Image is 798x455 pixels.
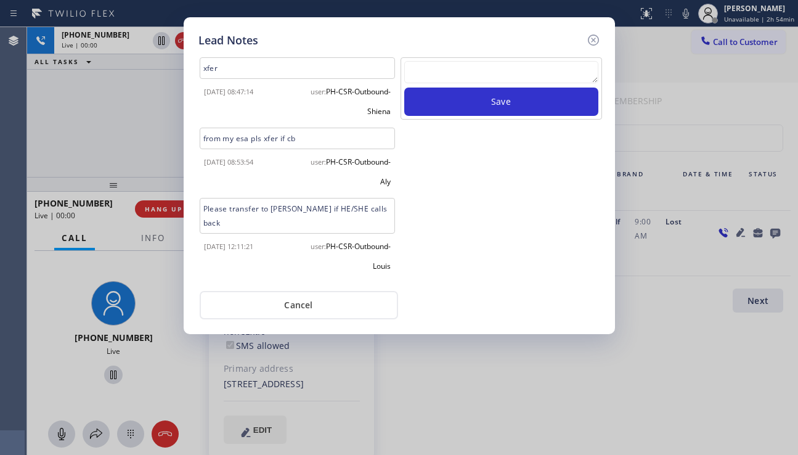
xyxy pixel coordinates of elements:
[326,157,391,187] span: PH-CSR-Outbound-Aly
[311,242,326,251] span: user:
[326,241,391,271] span: PH-CSR-Outbound-Louis
[204,242,253,251] span: [DATE] 12:11:21
[404,88,598,116] button: Save
[200,57,395,79] div: xfer
[204,157,253,166] span: [DATE] 08:53:54
[198,32,258,49] h5: Lead Notes
[311,87,326,96] span: user:
[326,86,391,117] span: PH-CSR-Outbound-Shiena
[200,291,398,319] button: Cancel
[311,157,326,166] span: user:
[204,87,253,96] span: [DATE] 08:47:14
[200,128,395,149] div: from my esa pls xfer if cb
[200,198,395,234] div: Please transfer to [PERSON_NAME] if HE/SHE calls back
